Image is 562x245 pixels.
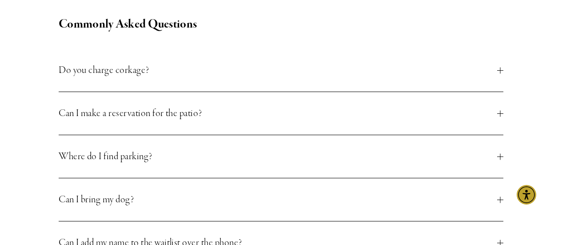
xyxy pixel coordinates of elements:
[59,135,503,178] button: Where do I find parking?
[59,192,497,208] span: Can I bring my dog?
[59,92,503,135] button: Can I make a reservation for the patio?
[59,105,497,121] span: Can I make a reservation for the patio?
[59,15,503,34] h2: Commonly Asked Questions
[517,185,536,205] div: Accessibility Menu
[59,49,503,92] button: Do you charge corkage?
[59,178,503,221] button: Can I bring my dog?
[59,62,497,78] span: Do you charge corkage?
[59,149,497,165] span: Where do I find parking?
